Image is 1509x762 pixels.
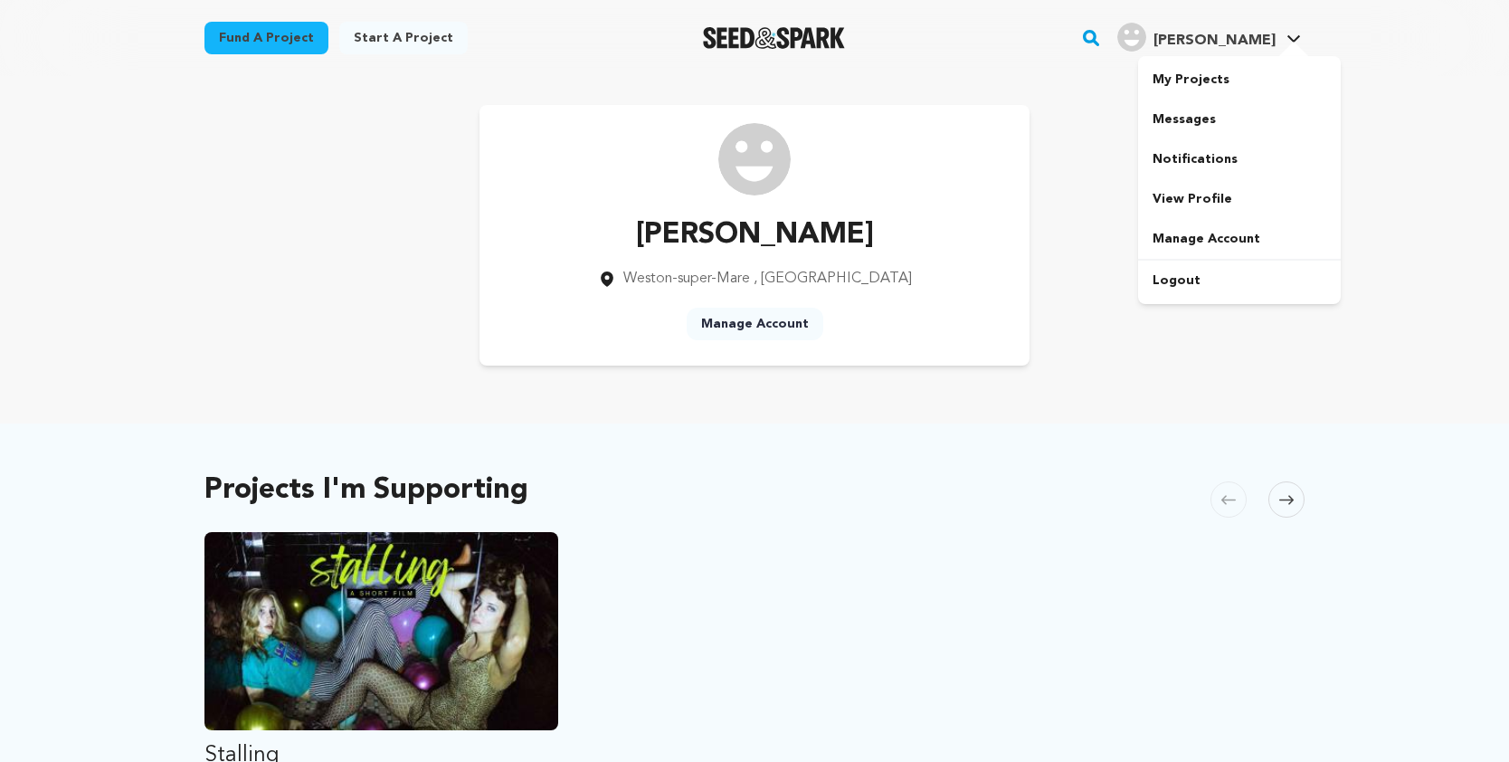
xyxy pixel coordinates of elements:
[1138,100,1341,139] a: Messages
[703,27,845,49] a: Seed&Spark Homepage
[754,271,912,286] span: , [GEOGRAPHIC_DATA]
[1114,19,1305,57] span: Gemma R.'s Profile
[718,123,791,195] img: /img/default-images/user/medium/user.png image
[1138,60,1341,100] a: My Projects
[339,22,468,54] a: Start a project
[598,214,912,257] p: [PERSON_NAME]
[1138,261,1341,300] a: Logout
[1153,33,1276,48] span: [PERSON_NAME]
[687,308,823,340] a: Manage Account
[1138,139,1341,179] a: Notifications
[703,27,845,49] img: Seed&Spark Logo Dark Mode
[1117,23,1276,52] div: Gemma R.'s Profile
[204,478,528,503] h2: Projects I'm Supporting
[1138,179,1341,219] a: View Profile
[623,271,750,286] span: Weston-super-Mare
[1114,19,1305,52] a: Gemma R.'s Profile
[1138,219,1341,259] a: Manage Account
[204,22,328,54] a: Fund a project
[1117,23,1146,52] img: user.png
